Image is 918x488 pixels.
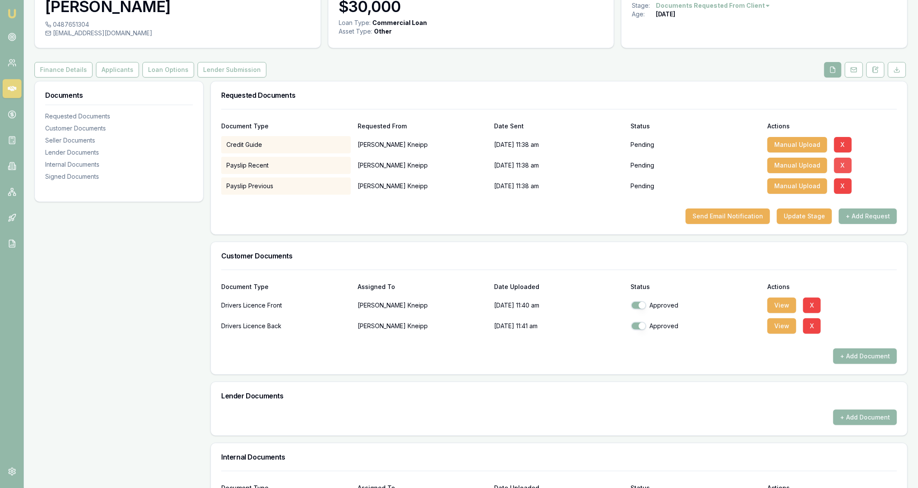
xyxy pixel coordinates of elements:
[631,123,760,129] div: Status
[631,182,655,190] p: Pending
[686,208,770,224] button: Send Email Notification
[45,160,193,169] div: Internal Documents
[198,62,266,78] button: Lender Submission
[767,284,897,290] div: Actions
[339,27,372,36] div: Asset Type :
[196,62,268,78] a: Lender Submission
[631,161,655,170] p: Pending
[358,177,487,195] p: [PERSON_NAME] Kneipp
[494,123,624,129] div: Date Sent
[632,1,656,10] div: Stage:
[358,317,487,335] p: [PERSON_NAME] Kneipp
[45,172,193,181] div: Signed Documents
[358,284,487,290] div: Assigned To
[358,157,487,174] p: [PERSON_NAME] Kneipp
[339,19,371,27] div: Loan Type:
[631,301,760,310] div: Approved
[767,137,827,152] button: Manual Upload
[34,62,94,78] a: Finance Details
[358,136,487,153] p: [PERSON_NAME] Kneipp
[221,454,897,460] h3: Internal Documents
[631,322,760,330] div: Approved
[45,112,193,121] div: Requested Documents
[656,10,675,19] div: [DATE]
[221,123,351,129] div: Document Type
[45,29,310,37] div: [EMAIL_ADDRESS][DOMAIN_NAME]
[34,62,93,78] button: Finance Details
[221,177,351,195] div: Payslip Previous
[767,298,796,313] button: View
[96,62,139,78] button: Applicants
[767,178,827,194] button: Manual Upload
[631,284,760,290] div: Status
[94,62,141,78] a: Applicants
[767,318,796,334] button: View
[632,10,656,19] div: Age:
[221,317,351,335] div: Drivers Licence Back
[839,208,897,224] button: + Add Request
[358,123,487,129] div: Requested From
[45,148,193,157] div: Lender Documents
[833,348,897,364] button: + Add Document
[45,92,193,99] h3: Documents
[777,208,832,224] button: Update Stage
[45,124,193,133] div: Customer Documents
[767,123,897,129] div: Actions
[494,284,624,290] div: Date Uploaded
[141,62,196,78] a: Loan Options
[221,284,351,290] div: Document Type
[767,158,827,173] button: Manual Upload
[374,27,392,36] div: Other
[631,140,655,149] p: Pending
[834,178,852,194] button: X
[45,136,193,145] div: Seller Documents
[494,136,624,153] div: [DATE] 11:38 am
[372,19,427,27] div: Commercial Loan
[833,410,897,425] button: + Add Document
[803,298,821,313] button: X
[221,136,351,153] div: Credit Guide
[358,297,487,314] p: [PERSON_NAME] Kneipp
[494,297,624,314] p: [DATE] 11:40 am
[803,318,821,334] button: X
[45,20,310,29] div: 0487651304
[221,392,897,399] h3: Lender Documents
[221,252,897,259] h3: Customer Documents
[656,1,771,10] button: Documents Requested From Client
[221,297,351,314] div: Drivers Licence Front
[7,9,17,19] img: emu-icon-u.png
[494,157,624,174] div: [DATE] 11:38 am
[494,317,624,335] p: [DATE] 11:41 am
[834,158,852,173] button: X
[834,137,852,152] button: X
[142,62,194,78] button: Loan Options
[221,92,897,99] h3: Requested Documents
[221,157,351,174] div: Payslip Recent
[494,177,624,195] div: [DATE] 11:38 am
